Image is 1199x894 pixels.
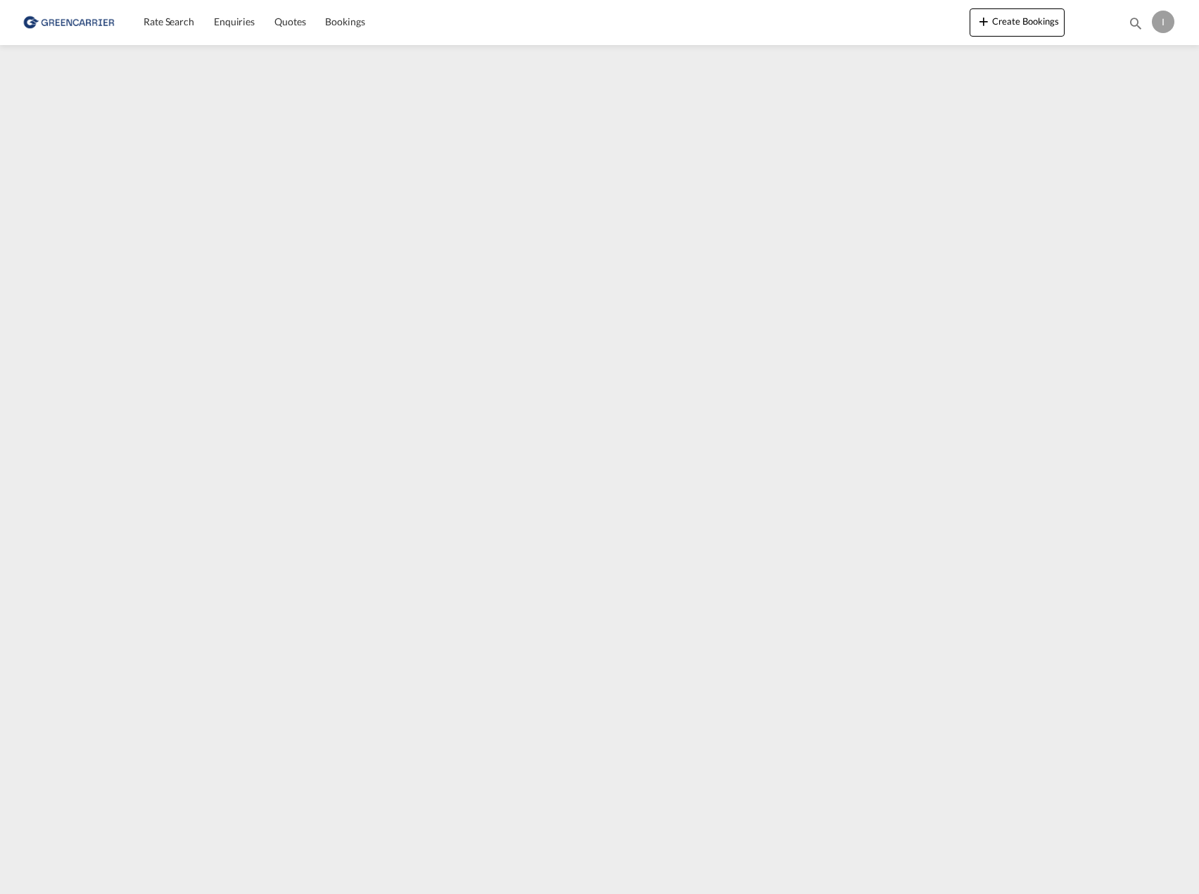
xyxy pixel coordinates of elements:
span: Bookings [325,15,364,27]
div: I [1152,11,1174,33]
div: icon-magnify [1128,15,1143,37]
span: Rate Search [144,15,194,27]
span: Quotes [274,15,305,27]
span: Enquiries [214,15,255,27]
img: e39c37208afe11efa9cb1d7a6ea7d6f5.png [21,6,116,38]
button: icon-plus 400-fgCreate Bookings [970,8,1065,37]
md-icon: icon-plus 400-fg [975,13,992,30]
md-icon: icon-magnify [1128,15,1143,31]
